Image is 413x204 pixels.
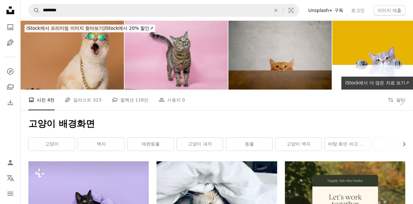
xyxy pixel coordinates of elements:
button: 목록을 오른쪽으로 스크롤 [398,138,405,151]
a: 고양이 벽지 [276,138,322,151]
span: iStock에서 20% 할인 ↗ [26,26,153,31]
img: 큰 눈이 못 된 고양이 대상 보고. 영국 정렬 머리 고양이입니다. [228,21,332,90]
button: 삭제 [269,4,283,16]
a: 로그인 [347,5,368,16]
span: 118만 [135,96,148,103]
button: 메뉴 [4,187,17,200]
a: 일러스트 323 [65,90,101,110]
a: 고양이 [29,138,75,151]
a: Unsplash+ 구독 [304,5,347,16]
a: 바탕 화면 배경 무늬 [325,138,371,151]
span: iStock에서 더 많은 자료 보기 ↗ [345,80,409,85]
h1: 고양이 배경화면 [28,118,405,130]
a: 고양이 새끼 [177,138,223,151]
span: 323 [93,96,102,103]
button: 이미지 제출 [374,5,405,16]
a: 컬렉션 118만 [112,90,148,110]
form: 사이트 전체에서 이미지 찾기 [28,4,299,17]
a: 사진 [4,21,17,34]
a: 다음 [390,71,413,133]
a: 동물 [226,138,272,151]
a: iStock에서 더 많은 자료 보기↗ [341,77,413,90]
button: 시각적 검색 [283,4,299,16]
a: 사용자 0 [159,90,185,110]
button: Unsplash 검색 [29,4,40,16]
a: 로그인 / 가입 [4,156,17,169]
a: 애완동물 [127,138,174,151]
img: Gray striped cat on a pink background. [125,21,228,90]
span: 0 [182,96,185,103]
a: 벽지 [78,138,124,151]
a: 일러스트 [4,36,17,49]
span: iStock에서 프리미엄 이미지 찾아보기 | [26,26,105,31]
img: 아이스크림 테이블에서 안경을 쓰고 목에 금색 사슬을 두른 재미있는 고양이가 입을 크게 벌렸습니다. 고양이가 비명을 지르고 있습니다. [21,21,124,90]
a: 탐색 [4,65,17,78]
button: 필터 [388,90,405,110]
button: 언어 [4,172,17,185]
a: iStock에서 프리미엄 이미지 찾아보기|iStock에서 20% 할인↗ [21,21,159,36]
